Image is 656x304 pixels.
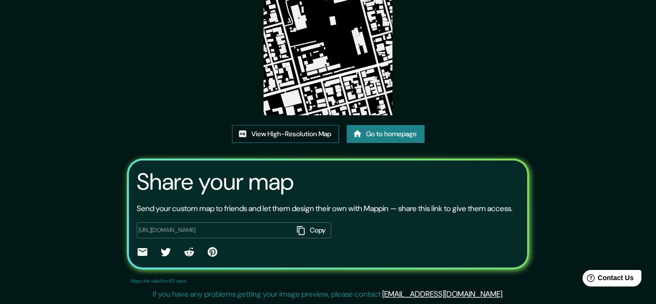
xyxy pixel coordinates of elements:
[137,203,513,215] p: Send your custom map to friends and let them design their own with Mappin — share this link to gi...
[569,266,645,293] iframe: Help widget launcher
[153,288,504,300] p: If you have any problems getting your image preview, please contact .
[137,168,294,196] h3: Share your map
[131,277,187,285] p: Maps link valid for 60 days.
[232,125,339,143] a: View High-Resolution Map
[382,289,502,299] a: [EMAIL_ADDRESS][DOMAIN_NAME]
[347,125,425,143] a: Go to homepage
[293,222,331,238] button: Copy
